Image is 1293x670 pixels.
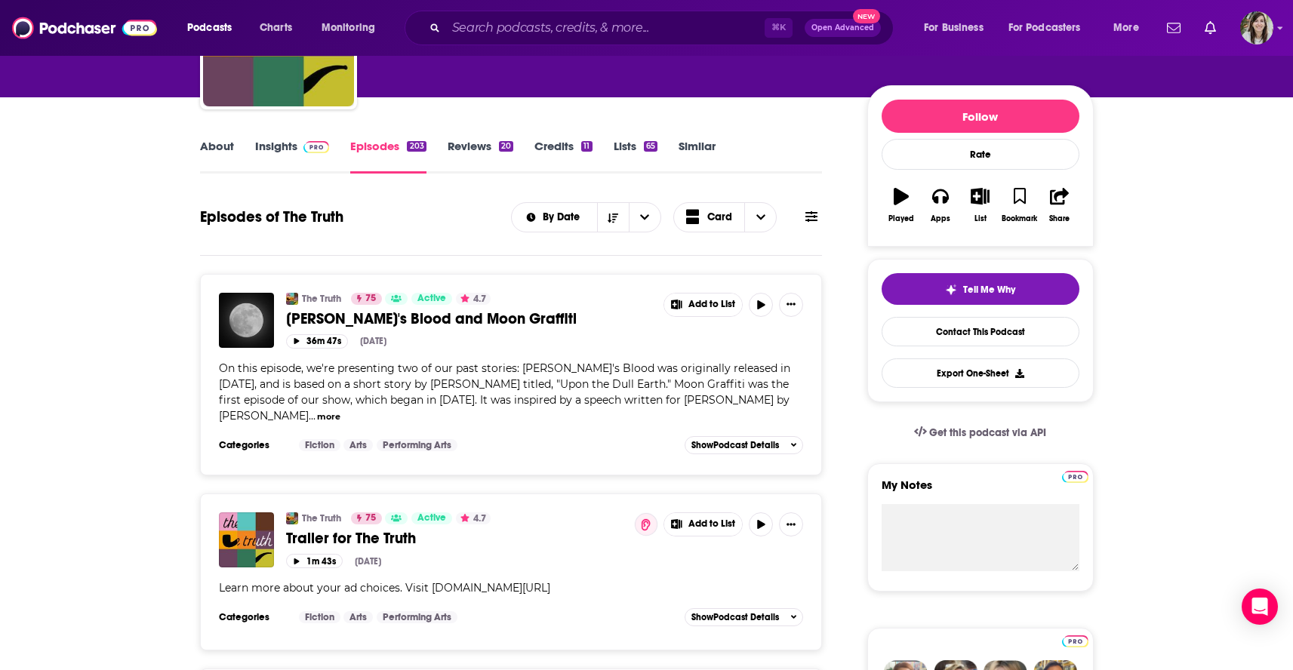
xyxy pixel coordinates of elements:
span: Tell Me Why [963,284,1015,296]
div: Search podcasts, credits, & more... [419,11,908,45]
span: 75 [365,291,376,306]
button: Show More Button [664,294,743,316]
button: Mark as Not Listened [635,513,657,536]
label: My Notes [882,478,1079,504]
a: InsightsPodchaser Pro [255,139,330,174]
span: For Business [924,17,984,38]
button: Open AdvancedNew [805,19,881,37]
span: Show Podcast Details [691,612,779,622]
img: Trailer for The Truth [219,512,274,567]
button: 36m 47s [286,334,348,349]
span: Podcasts [187,17,232,38]
button: 4.7 [456,293,491,305]
a: [PERSON_NAME]'s Blood and Moon Graffiti [286,309,653,328]
a: Show notifications dropdown [1161,15,1187,41]
button: Show More Button [664,513,743,536]
img: Podchaser Pro [1062,471,1088,483]
button: Choose View [673,202,777,232]
span: ⌘ K [765,18,793,38]
button: open menu [311,16,395,40]
a: Fiction [299,611,340,623]
div: Played [888,214,914,223]
button: open menu [1103,16,1158,40]
button: Share [1039,178,1079,232]
button: Played [882,178,921,232]
span: [PERSON_NAME]'s Blood and Moon Graffiti [286,309,577,328]
h3: Categories [219,439,287,451]
img: Podchaser Pro [1062,635,1088,647]
img: tell me why sparkle [945,284,957,296]
button: Show More Button [779,512,803,536]
button: tell me why sparkleTell Me Why [882,273,1079,305]
a: Pro website [1062,469,1088,483]
a: Trailer for The Truth [286,529,653,548]
button: Show More Button [779,293,803,317]
a: Fiction [299,439,340,451]
div: 65 [644,141,657,152]
button: 1m 43s [286,554,343,568]
a: Contact This Podcast [882,317,1079,346]
span: New [853,9,880,23]
span: Charts [260,17,292,38]
button: ShowPodcast Details [685,436,804,454]
span: On this episode, we're presenting two of our past stories: [PERSON_NAME]'s Blood was originally r... [219,361,790,423]
button: Apps [921,178,960,232]
a: Active [411,512,452,524]
h3: Categories [219,611,287,623]
a: Charts [250,16,301,40]
span: Learn more about your ad choices. Visit [DOMAIN_NAME][URL] [219,581,550,595]
div: 203 [407,141,426,152]
a: Reviews20 [448,139,513,174]
a: Pro website [1062,633,1088,647]
div: [DATE] [360,336,386,346]
span: More [1113,17,1139,38]
div: List [974,214,987,223]
a: The Truth [302,293,341,305]
button: List [960,178,999,232]
button: open menu [512,212,597,223]
a: 75 [351,293,382,305]
span: For Podcasters [1008,17,1081,38]
span: Add to List [688,299,735,310]
span: Add to List [688,518,735,530]
span: Trailer for The Truth [286,529,416,548]
span: 75 [365,511,376,526]
a: Arts [343,439,373,451]
img: Podchaser - Follow, Share and Rate Podcasts [12,14,157,42]
button: Export One-Sheet [882,358,1079,388]
a: Arts [343,611,373,623]
a: Active [411,293,452,305]
div: Open Intercom Messenger [1242,589,1278,625]
button: open menu [999,16,1103,40]
span: By Date [543,212,585,223]
span: Card [707,212,732,223]
a: 75 [351,512,382,524]
img: Silvia's Blood and Moon Graffiti [219,293,274,348]
a: The Truth [302,512,341,524]
button: Bookmark [1000,178,1039,232]
div: 11 [581,141,592,152]
a: Performing Arts [377,439,457,451]
button: open menu [913,16,1002,40]
button: Follow [882,100,1079,133]
h1: Episodes of The Truth [200,207,343,226]
button: Sort Direction [597,203,629,232]
span: ... [309,409,316,423]
div: 20 [499,141,513,152]
img: The Truth [286,293,298,305]
a: Episodes203 [350,139,426,174]
span: Open Advanced [811,24,874,32]
div: Share [1049,214,1070,223]
input: Search podcasts, credits, & more... [446,16,765,40]
div: Bookmark [1002,214,1037,223]
img: Podchaser Pro [303,141,330,153]
button: more [317,410,340,423]
button: open menu [629,203,660,232]
span: Active [417,291,446,306]
div: [DATE] [355,556,381,567]
div: Apps [931,214,950,223]
img: The Truth [286,512,298,524]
